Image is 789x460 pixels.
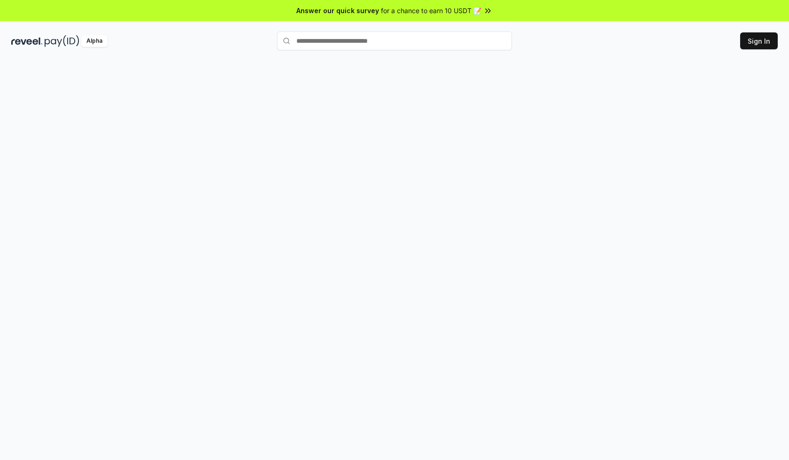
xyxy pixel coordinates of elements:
[11,35,43,47] img: reveel_dark
[81,35,108,47] div: Alpha
[296,6,379,16] span: Answer our quick survey
[740,32,778,49] button: Sign In
[381,6,481,16] span: for a chance to earn 10 USDT 📝
[45,35,79,47] img: pay_id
